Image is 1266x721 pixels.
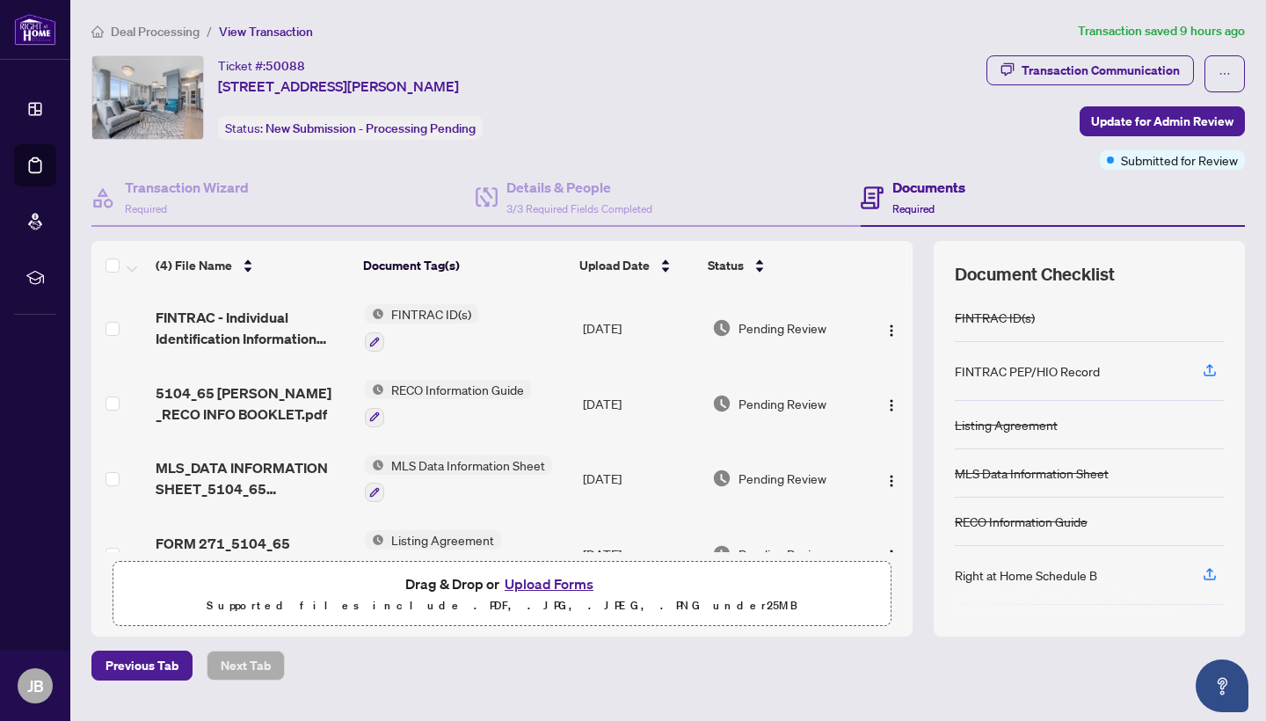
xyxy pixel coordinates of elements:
[1219,68,1231,80] span: ellipsis
[14,13,56,46] img: logo
[955,308,1035,327] div: FINTRAC ID(s)
[125,202,167,215] span: Required
[576,441,705,517] td: [DATE]
[955,262,1115,287] span: Document Checklist
[365,530,501,578] button: Status IconListing Agreement
[207,651,285,681] button: Next Tab
[576,290,705,366] td: [DATE]
[877,314,906,342] button: Logo
[156,307,351,349] span: FINTRAC - Individual Identification Information Record-9.pdf
[218,76,459,97] span: [STREET_ADDRESS][PERSON_NAME]
[892,202,935,215] span: Required
[1080,106,1245,136] button: Update for Admin Review
[124,595,880,616] p: Supported files include .PDF, .JPG, .JPEG, .PNG under 25 MB
[1078,21,1245,41] article: Transaction saved 9 hours ago
[738,394,826,413] span: Pending Review
[156,382,351,425] span: 5104_65 [PERSON_NAME] _RECO INFO BOOKLET.pdf
[877,390,906,418] button: Logo
[125,177,249,198] h4: Transaction Wizard
[405,572,599,595] span: Drag & Drop or
[105,652,178,680] span: Previous Tab
[877,464,906,492] button: Logo
[111,24,200,40] span: Deal Processing
[955,565,1097,585] div: Right at Home Schedule B
[365,455,552,503] button: Status IconMLS Data Information Sheet
[219,24,313,40] span: View Transaction
[708,256,744,275] span: Status
[1196,659,1248,712] button: Open asap
[576,366,705,441] td: [DATE]
[506,177,652,198] h4: Details & People
[884,474,899,488] img: Logo
[266,58,305,74] span: 50088
[365,380,531,427] button: Status IconRECO Information Guide
[579,256,650,275] span: Upload Date
[712,469,731,488] img: Document Status
[27,674,44,698] span: JB
[149,241,357,290] th: (4) File Name
[156,533,351,575] span: FORM 271_5104_65 [PERSON_NAME].pdf
[506,202,652,215] span: 3/3 Required Fields Completed
[955,512,1088,531] div: RECO Information Guide
[365,530,384,550] img: Status Icon
[892,177,965,198] h4: Documents
[156,256,232,275] span: (4) File Name
[712,544,731,564] img: Document Status
[955,361,1100,381] div: FINTRAC PEP/HIO Record
[1091,107,1233,135] span: Update for Admin Review
[738,318,826,338] span: Pending Review
[738,544,826,564] span: Pending Review
[955,463,1109,483] div: MLS Data Information Sheet
[365,304,478,352] button: Status IconFINTRAC ID(s)
[384,304,478,324] span: FINTRAC ID(s)
[365,380,384,399] img: Status Icon
[218,55,305,76] div: Ticket #:
[91,651,193,681] button: Previous Tab
[91,25,104,38] span: home
[218,116,483,140] div: Status:
[884,549,899,563] img: Logo
[356,241,572,290] th: Document Tag(s)
[156,457,351,499] span: MLS_DATA INFORMATION SHEET_5104_65 [PERSON_NAME].pdf
[712,318,731,338] img: Document Status
[572,241,701,290] th: Upload Date
[499,572,599,595] button: Upload Forms
[384,455,552,475] span: MLS Data Information Sheet
[365,304,384,324] img: Status Icon
[92,56,203,139] img: IMG-C12345678_1.jpg
[955,415,1058,434] div: Listing Agreement
[384,530,501,550] span: Listing Agreement
[384,380,531,399] span: RECO Information Guide
[712,394,731,413] img: Document Status
[1121,150,1238,170] span: Submitted for Review
[884,398,899,412] img: Logo
[701,241,862,290] th: Status
[365,455,384,475] img: Status Icon
[207,21,212,41] li: /
[884,324,899,338] img: Logo
[576,516,705,592] td: [DATE]
[738,469,826,488] span: Pending Review
[266,120,476,136] span: New Submission - Processing Pending
[113,562,891,627] span: Drag & Drop orUpload FormsSupported files include .PDF, .JPG, .JPEG, .PNG under25MB
[877,540,906,568] button: Logo
[986,55,1194,85] button: Transaction Communication
[1022,56,1180,84] div: Transaction Communication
